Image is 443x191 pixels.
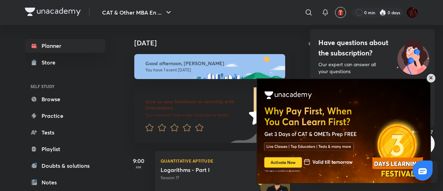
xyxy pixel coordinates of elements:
img: avatar [337,9,344,16]
img: ttu_illustration_new.svg [391,37,435,75]
a: Company Logo [25,8,81,18]
img: streak [379,9,386,16]
p: Session 17 [161,175,269,181]
h4: [DATE] [134,39,297,47]
div: Store [42,58,60,67]
h5: 9:00 [125,157,152,165]
button: avatar [335,7,346,18]
h6: SELF STUDY [25,80,105,92]
img: Company Logo [25,8,81,16]
h5: Logarithms - Part I [161,166,247,173]
a: Browse [25,92,105,106]
iframe: notification-frame-~55857496 [244,61,436,184]
p: Quantitative Aptitude [161,157,269,165]
a: Planner [25,39,105,53]
a: Practice [25,109,105,123]
a: Store [25,55,105,69]
a: Doubts & solutions [25,159,105,173]
p: You have 1 event [DATE] [145,67,279,73]
a: Tests [25,125,105,139]
a: Playlist [25,142,105,156]
button: CAT & Other MBA En ... [98,6,177,19]
img: Vanshika Rai [406,7,418,18]
h6: Give us your feedback on learning with Unacademy [145,98,246,111]
img: afternoon [134,54,285,79]
h6: Good afternoon, [PERSON_NAME] [145,60,279,67]
p: Your word will help make Unacademy better [145,112,246,118]
h4: Have questions about the subscription? [318,37,426,58]
p: AM [125,165,152,169]
a: Notes [25,175,105,189]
